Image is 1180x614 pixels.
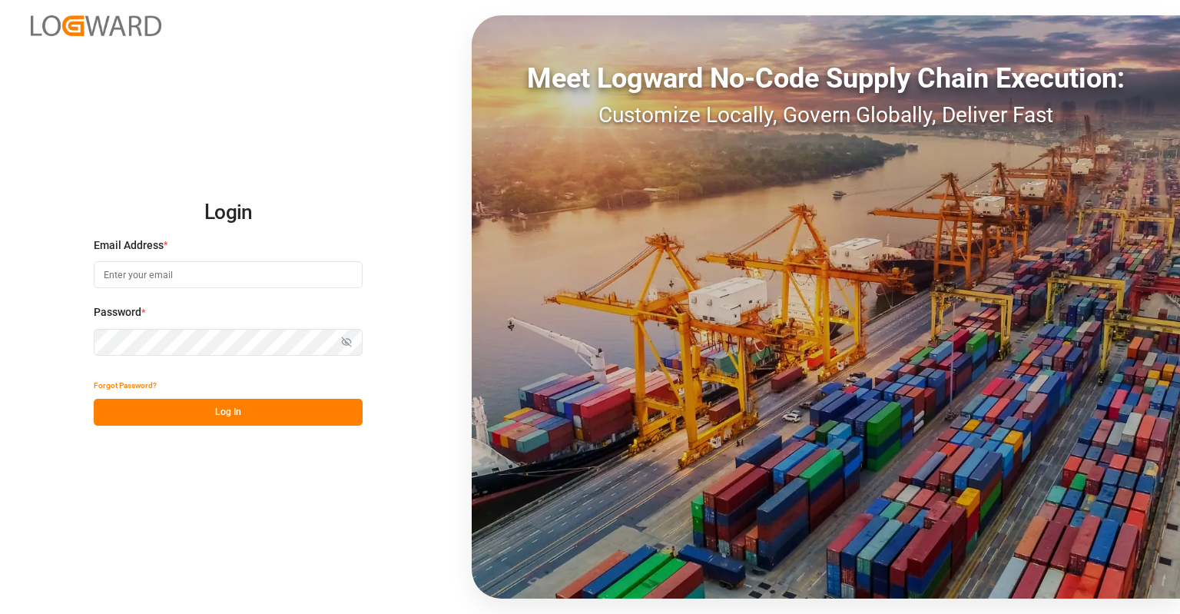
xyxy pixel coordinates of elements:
button: Log In [94,399,363,426]
input: Enter your email [94,261,363,288]
span: Password [94,304,141,320]
div: Customize Locally, Govern Globally, Deliver Fast [472,99,1180,131]
span: Email Address [94,237,164,254]
h2: Login [94,188,363,237]
img: Logward_new_orange.png [31,15,161,36]
button: Forgot Password? [94,372,157,399]
div: Meet Logward No-Code Supply Chain Execution: [472,58,1180,99]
